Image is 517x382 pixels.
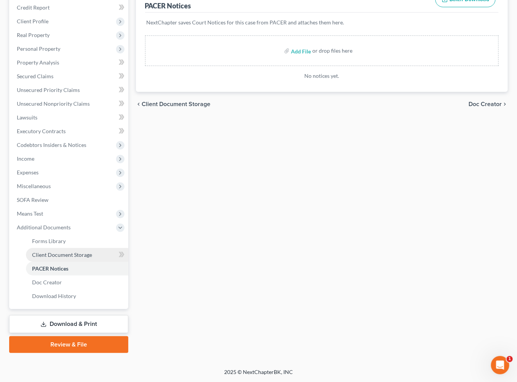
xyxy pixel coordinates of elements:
span: SOFA Review [17,197,48,203]
span: Forms Library [32,238,66,244]
span: Income [17,155,34,162]
p: NextChapter saves Court Notices for this case from PACER and attaches them here. [147,19,498,26]
span: Doc Creator [469,101,502,107]
a: PACER Notices [26,262,128,276]
a: Download History [26,289,128,303]
a: Secured Claims [11,69,128,83]
a: Forms Library [26,234,128,248]
a: Review & File [9,336,128,353]
span: Client Profile [17,18,48,24]
button: chevron_left Client Document Storage [136,101,211,107]
span: Executory Contracts [17,128,66,134]
i: chevron_left [136,101,142,107]
a: Unsecured Nonpriority Claims [11,97,128,111]
span: Lawsuits [17,114,37,121]
a: SOFA Review [11,193,128,207]
a: Client Document Storage [26,248,128,262]
a: Property Analysis [11,56,128,69]
div: or drop files here [312,47,353,55]
span: Property Analysis [17,59,59,66]
span: Additional Documents [17,224,71,230]
span: Miscellaneous [17,183,51,189]
a: Lawsuits [11,111,128,124]
span: Unsecured Priority Claims [17,87,80,93]
span: PACER Notices [32,265,68,272]
span: Unsecured Nonpriority Claims [17,100,90,107]
a: Doc Creator [26,276,128,289]
span: Real Property [17,32,50,38]
span: 1 [507,356,513,362]
span: Expenses [17,169,39,176]
i: chevron_right [502,101,508,107]
span: Secured Claims [17,73,53,79]
a: Download & Print [9,315,128,333]
span: Client Document Storage [142,101,211,107]
button: Doc Creator chevron_right [469,101,508,107]
a: Credit Report [11,1,128,15]
span: Credit Report [17,4,50,11]
a: Executory Contracts [11,124,128,138]
span: Client Document Storage [32,251,92,258]
p: No notices yet. [145,72,499,80]
span: Means Test [17,210,43,217]
iframe: Intercom live chat [491,356,509,374]
span: Download History [32,293,76,299]
a: Unsecured Priority Claims [11,83,128,97]
span: Personal Property [17,45,60,52]
span: Doc Creator [32,279,62,285]
div: 2025 © NextChapterBK, INC [41,368,476,382]
div: PACER Notices [145,1,191,10]
span: Codebtors Insiders & Notices [17,142,86,148]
